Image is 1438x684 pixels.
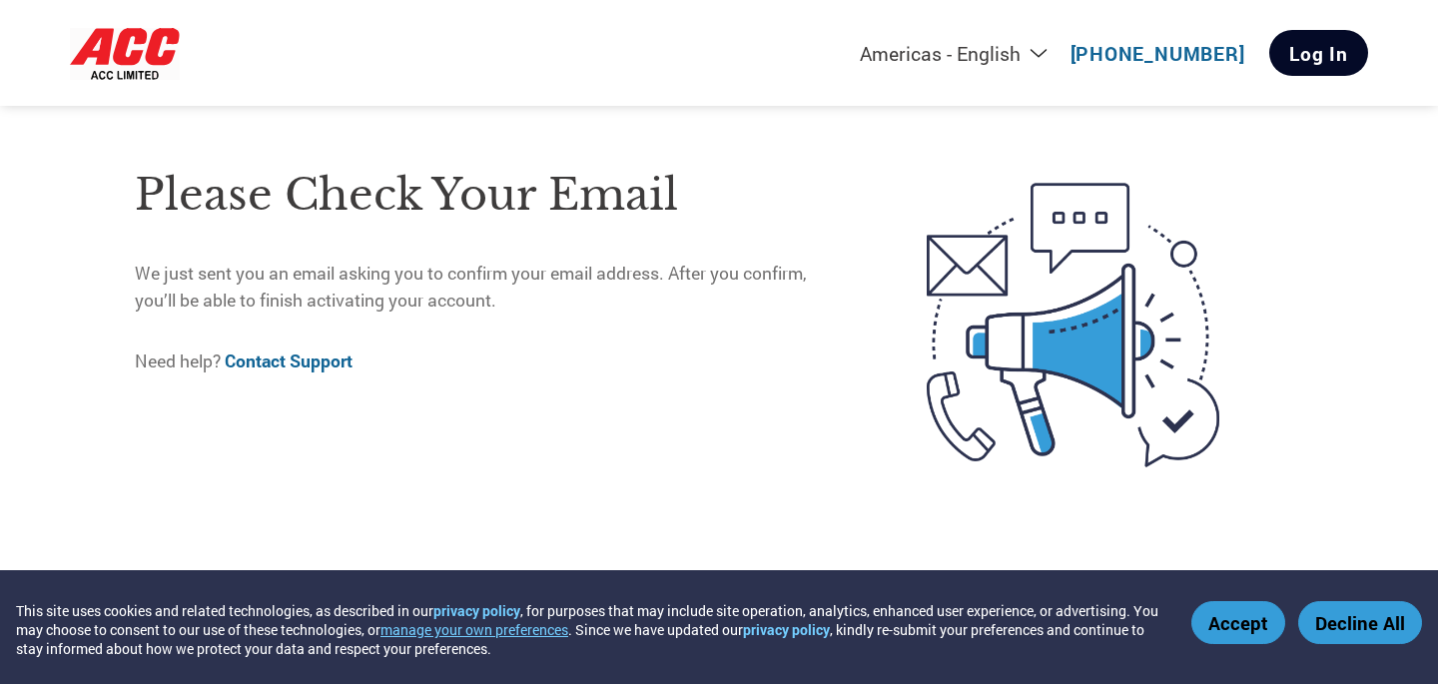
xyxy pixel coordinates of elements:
[16,601,1162,658] div: This site uses cookies and related technologies, as described in our , for purposes that may incl...
[85,584,138,605] a: Privacy
[135,348,843,374] p: Need help?
[1071,41,1245,66] a: [PHONE_NUMBER]
[843,147,1303,502] img: open-email
[743,620,830,639] a: privacy policy
[135,163,843,228] h1: Please check your email
[891,584,1368,605] p: © 2024 Pollen, Inc. All rights reserved / Pat. 10,817,932 and Pat. 11,100,477.
[135,261,843,314] p: We just sent you an email asking you to confirm your email address. After you confirm, you’ll be ...
[242,584,301,605] a: Security
[1298,601,1422,644] button: Decline All
[433,601,520,620] a: privacy policy
[1191,601,1285,644] button: Accept
[225,349,353,372] a: Contact Support
[380,620,568,639] button: manage your own preferences
[1269,30,1368,76] a: Log In
[168,584,212,605] a: Terms
[70,26,180,81] img: ACC Limited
